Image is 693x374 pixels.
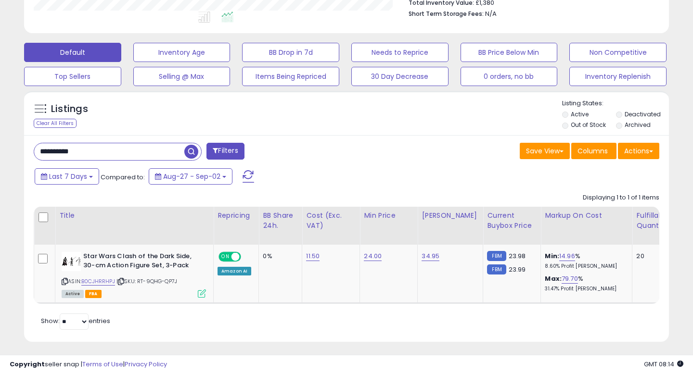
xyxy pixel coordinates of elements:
div: seller snap | | [10,360,167,369]
div: % [545,274,625,292]
span: OFF [240,253,255,261]
div: [PERSON_NAME] [422,211,479,221]
button: Inventory Replenish [569,67,667,86]
span: 23.98 [509,251,526,261]
h5: Listings [51,102,88,116]
button: Non Competitive [569,43,667,62]
a: 11.50 [306,251,320,261]
div: 0% [263,252,295,261]
p: Listing States: [562,99,669,108]
a: Terms of Use [82,360,123,369]
span: 2025-09-11 08:14 GMT [644,360,683,369]
button: Save View [520,143,570,159]
button: Inventory Age [133,43,231,62]
button: Actions [618,143,659,159]
div: Cost (Exc. VAT) [306,211,356,231]
b: Short Term Storage Fees: [409,10,484,18]
label: Archived [625,121,651,129]
div: 20 [636,252,666,261]
b: Star Wars Clash of the Dark Side, 30-cm Action Figure Set, 3-Pack [83,252,200,272]
div: ASIN: [62,252,206,297]
button: Filters [206,143,244,160]
button: BB Drop in 7d [242,43,339,62]
button: Top Sellers [24,67,121,86]
span: FBA [85,290,102,298]
button: 30 Day Decrease [351,67,449,86]
div: Repricing [218,211,255,221]
div: Fulfillable Quantity [636,211,669,231]
span: Compared to: [101,173,145,182]
div: Current Buybox Price [487,211,537,231]
a: B0CJHRRHPJ [81,277,115,286]
strong: Copyright [10,360,45,369]
div: Markup on Cost [545,211,628,221]
button: BB Price Below Min [461,43,558,62]
button: Default [24,43,121,62]
label: Deactivated [625,110,661,118]
div: Displaying 1 to 1 of 1 items [583,193,659,202]
a: 14.96 [559,251,575,261]
a: 79.70 [562,274,578,284]
small: FBM [487,264,506,274]
button: 0 orders, no bb [461,67,558,86]
small: FBM [487,251,506,261]
th: The percentage added to the cost of goods (COGS) that forms the calculator for Min & Max prices. [541,207,632,245]
div: BB Share 24h. [263,211,298,231]
span: 23.99 [509,265,526,274]
button: Aug-27 - Sep-02 [149,168,232,185]
img: 3170N3aOFtL._SL40_.jpg [62,252,81,271]
a: 24.00 [364,251,382,261]
label: Out of Stock [571,121,606,129]
span: ON [219,253,231,261]
span: Show: entries [41,316,110,325]
div: Min Price [364,211,413,221]
button: Needs to Reprice [351,43,449,62]
div: Clear All Filters [34,119,77,128]
div: Title [59,211,209,221]
div: % [545,252,625,270]
span: | SKU: RT-9QHG-QP7J [116,277,177,285]
b: Min: [545,251,559,261]
a: Privacy Policy [125,360,167,369]
a: 34.95 [422,251,439,261]
span: All listings currently available for purchase on Amazon [62,290,84,298]
span: Last 7 Days [49,172,87,181]
button: Last 7 Days [35,168,99,185]
button: Columns [571,143,616,159]
button: Items Being Repriced [242,67,339,86]
label: Active [571,110,589,118]
p: 31.47% Profit [PERSON_NAME] [545,286,625,292]
div: Amazon AI [218,267,251,275]
span: Columns [577,146,608,156]
p: 8.60% Profit [PERSON_NAME] [545,263,625,270]
span: N/A [485,9,497,18]
button: Selling @ Max [133,67,231,86]
b: Max: [545,274,562,283]
span: Aug-27 - Sep-02 [163,172,220,181]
